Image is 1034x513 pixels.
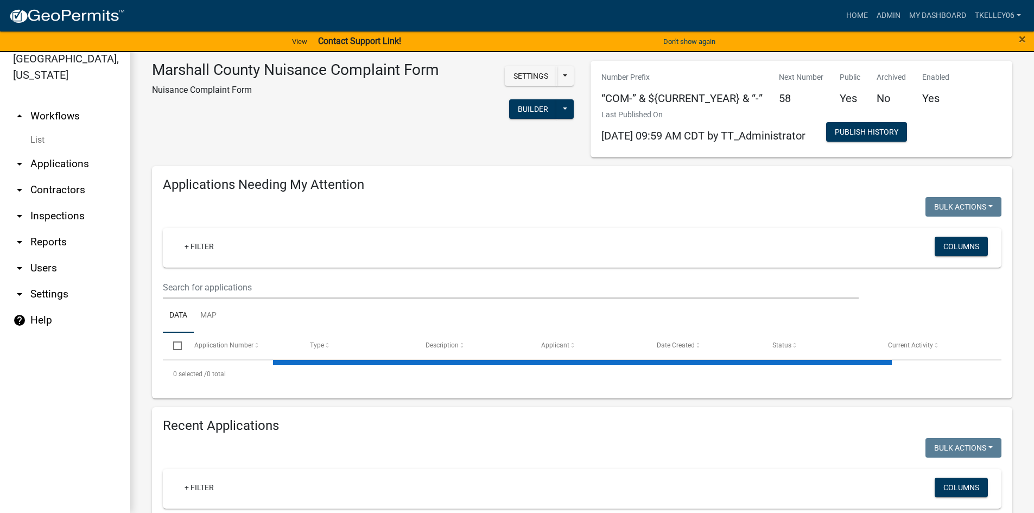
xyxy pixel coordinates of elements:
[541,341,569,349] span: Applicant
[509,99,557,119] button: Builder
[176,237,223,256] a: + Filter
[772,341,791,349] span: Status
[152,84,439,97] p: Nuisance Complaint Form
[601,129,805,142] span: [DATE] 09:59 AM CDT by TT_Administrator
[878,333,993,359] datatable-header-cell: Current Activity
[176,478,223,497] a: + Filter
[826,128,907,137] wm-modal-confirm: Workflow Publish History
[877,92,906,105] h5: No
[601,92,763,105] h5: “COM-” & ${CURRENT_YEAR} & “-”
[762,333,878,359] datatable-header-cell: Status
[646,333,762,359] datatable-header-cell: Date Created
[299,333,415,359] datatable-header-cell: Type
[840,72,860,83] p: Public
[13,183,26,197] i: arrow_drop_down
[163,418,1001,434] h4: Recent Applications
[13,157,26,170] i: arrow_drop_down
[415,333,531,359] datatable-header-cell: Description
[173,370,207,378] span: 0 selected /
[531,333,646,359] datatable-header-cell: Applicant
[194,299,223,333] a: Map
[426,341,459,349] span: Description
[310,341,324,349] span: Type
[288,33,312,50] a: View
[826,122,907,142] button: Publish History
[13,210,26,223] i: arrow_drop_down
[842,5,872,26] a: Home
[163,360,1001,388] div: 0 total
[1019,33,1026,46] button: Close
[163,333,183,359] datatable-header-cell: Select
[935,237,988,256] button: Columns
[194,341,253,349] span: Application Number
[935,478,988,497] button: Columns
[779,72,823,83] p: Next Number
[779,92,823,105] h5: 58
[877,72,906,83] p: Archived
[163,276,859,299] input: Search for applications
[505,66,557,86] button: Settings
[925,438,1001,458] button: Bulk Actions
[13,236,26,249] i: arrow_drop_down
[872,5,905,26] a: Admin
[925,197,1001,217] button: Bulk Actions
[163,299,194,333] a: Data
[922,92,949,105] h5: Yes
[601,72,763,83] p: Number Prefix
[840,92,860,105] h5: Yes
[13,314,26,327] i: help
[13,110,26,123] i: arrow_drop_up
[1019,31,1026,47] span: ×
[318,36,401,46] strong: Contact Support Link!
[152,61,439,79] h3: Marshall County Nuisance Complaint Form
[163,177,1001,193] h4: Applications Needing My Attention
[13,288,26,301] i: arrow_drop_down
[888,341,933,349] span: Current Activity
[657,341,695,349] span: Date Created
[905,5,970,26] a: My Dashboard
[601,109,805,121] p: Last Published On
[922,72,949,83] p: Enabled
[659,33,720,50] button: Don't show again
[183,333,299,359] datatable-header-cell: Application Number
[13,262,26,275] i: arrow_drop_down
[970,5,1025,26] a: Tkelley06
